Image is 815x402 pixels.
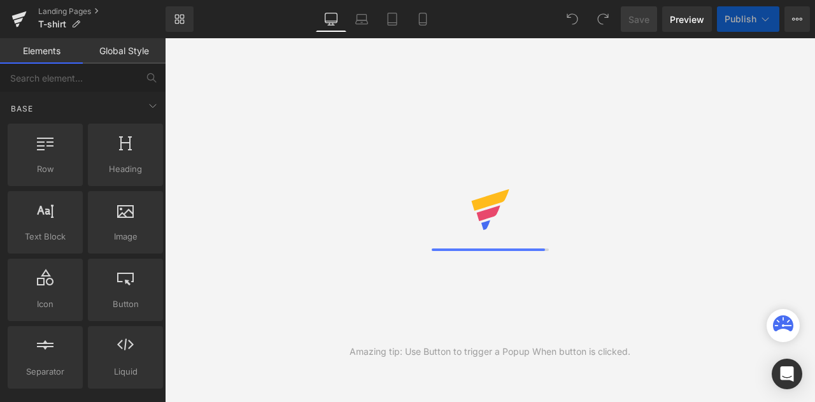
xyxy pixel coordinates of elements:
[784,6,810,32] button: More
[92,162,159,176] span: Heading
[717,6,779,32] button: Publish
[11,162,79,176] span: Row
[316,6,346,32] a: Desktop
[350,345,630,359] div: Amazing tip: Use Button to trigger a Popup When button is clicked.
[725,14,756,24] span: Publish
[83,38,166,64] a: Global Style
[92,230,159,243] span: Image
[407,6,438,32] a: Mobile
[92,365,159,378] span: Liquid
[346,6,377,32] a: Laptop
[662,6,712,32] a: Preview
[10,103,34,115] span: Base
[92,298,159,311] span: Button
[38,6,166,17] a: Landing Pages
[628,13,649,26] span: Save
[377,6,407,32] a: Tablet
[11,298,79,311] span: Icon
[560,6,585,32] button: Undo
[11,365,79,378] span: Separator
[38,19,66,29] span: T-shirt
[166,6,194,32] a: New Library
[590,6,616,32] button: Redo
[772,359,802,389] div: Open Intercom Messenger
[670,13,704,26] span: Preview
[11,230,79,243] span: Text Block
